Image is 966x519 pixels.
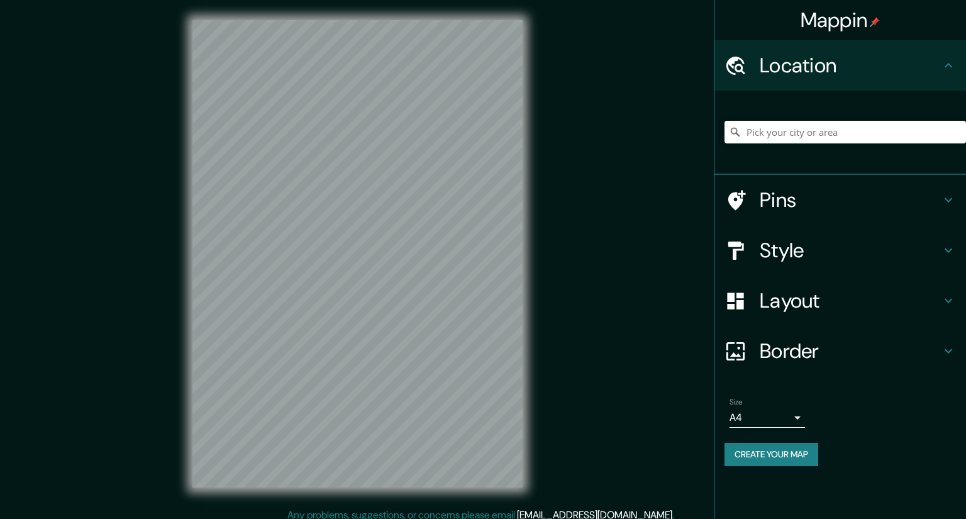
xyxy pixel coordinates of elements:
[760,338,941,364] h4: Border
[714,326,966,376] div: Border
[714,40,966,91] div: Location
[854,470,952,505] iframe: Help widget launcher
[760,187,941,213] h4: Pins
[760,53,941,78] h4: Location
[730,408,805,428] div: A4
[714,225,966,276] div: Style
[724,443,818,466] button: Create your map
[760,238,941,263] h4: Style
[870,17,880,27] img: pin-icon.png
[714,175,966,225] div: Pins
[192,20,523,488] canvas: Map
[801,8,880,33] h4: Mappin
[760,288,941,313] h4: Layout
[730,397,743,408] label: Size
[714,276,966,326] div: Layout
[724,121,966,143] input: Pick your city or area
